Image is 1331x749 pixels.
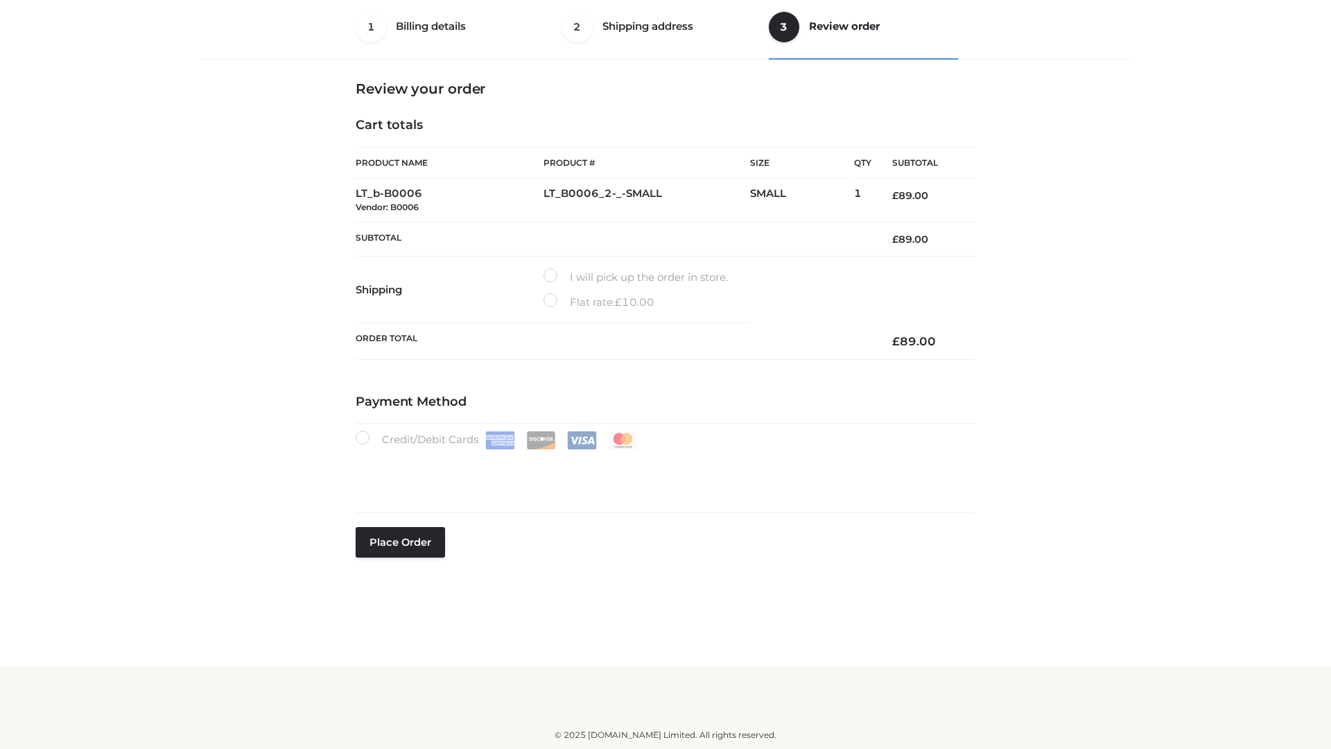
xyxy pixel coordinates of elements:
img: Mastercard [608,431,638,449]
bdi: 89.00 [892,189,928,202]
label: I will pick up the order in store. [543,268,728,286]
h3: Review your order [356,80,975,97]
span: £ [892,233,898,246]
th: Subtotal [871,148,975,179]
span: £ [892,334,900,348]
td: SMALL [750,179,854,223]
th: Qty [854,147,871,179]
img: Amex [485,431,515,449]
th: Product Name [356,147,543,179]
td: 1 [854,179,871,223]
th: Order Total [356,323,871,360]
td: LT_b-B0006 [356,179,543,223]
th: Subtotal [356,222,871,256]
img: Discover [526,431,556,449]
th: Product # [543,147,750,179]
th: Size [750,148,847,179]
button: Place order [356,527,445,558]
iframe: Secure payment input frame [353,447,973,497]
span: £ [615,295,622,309]
bdi: 10.00 [615,295,654,309]
td: LT_B0006_2-_-SMALL [543,179,750,223]
h4: Payment Method [356,395,975,410]
div: © 2025 [DOMAIN_NAME] Limited. All rights reserved. [206,728,1125,742]
img: Visa [567,431,597,449]
bdi: 89.00 [892,334,936,348]
label: Flat rate: [543,293,654,311]
th: Shipping [356,257,543,323]
small: Vendor: B0006 [356,202,419,212]
label: Credit/Debit Cards [356,431,639,449]
h4: Cart totals [356,118,975,133]
span: £ [892,189,898,202]
bdi: 89.00 [892,233,928,246]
